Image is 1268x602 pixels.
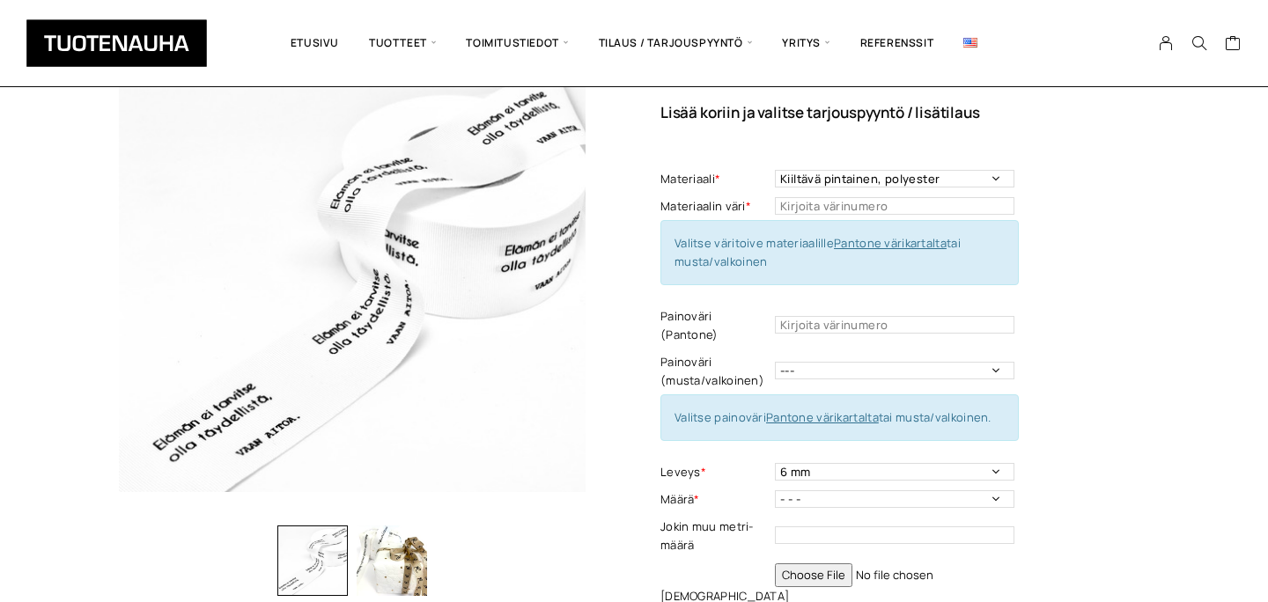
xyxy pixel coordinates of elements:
a: Pantone värikartalta [834,235,947,251]
a: Cart [1225,34,1242,55]
label: Materiaali [660,170,770,188]
img: Tuotenauha Ripsinauha [119,50,586,517]
span: Tilaus / Tarjouspyyntö [584,13,768,73]
input: Kirjoita värinumero [775,197,1014,215]
button: Search [1183,35,1216,51]
span: Tuotteet [354,13,451,73]
img: Ripsinauha, polyester 2 [357,525,427,596]
img: English [963,38,977,48]
label: Määrä [660,490,770,509]
span: Valitse väritoive materiaalille tai musta/valkoinen [675,235,961,269]
a: My Account [1149,35,1183,51]
a: Pantone värikartalta [766,409,879,425]
span: Yritys [767,13,844,73]
label: Leveys [660,463,770,481]
label: Materiaalin väri [660,197,770,216]
label: Painoväri (musta/valkoinen) [660,353,770,390]
a: Referenssit [845,13,949,73]
input: Kirjoita värinumero [775,316,1014,334]
img: Tuotenauha Oy [26,19,207,67]
label: Painoväri (Pantone) [660,307,770,344]
label: Jokin muu metri-määrä [660,518,770,554]
span: Toimitustiedot [451,13,583,73]
p: Lisää koriin ja valitse tarjouspyyntö / lisätilaus [660,105,1149,120]
a: Etusivu [276,13,354,73]
span: Valitse painoväri tai musta/valkoinen. [675,409,992,425]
